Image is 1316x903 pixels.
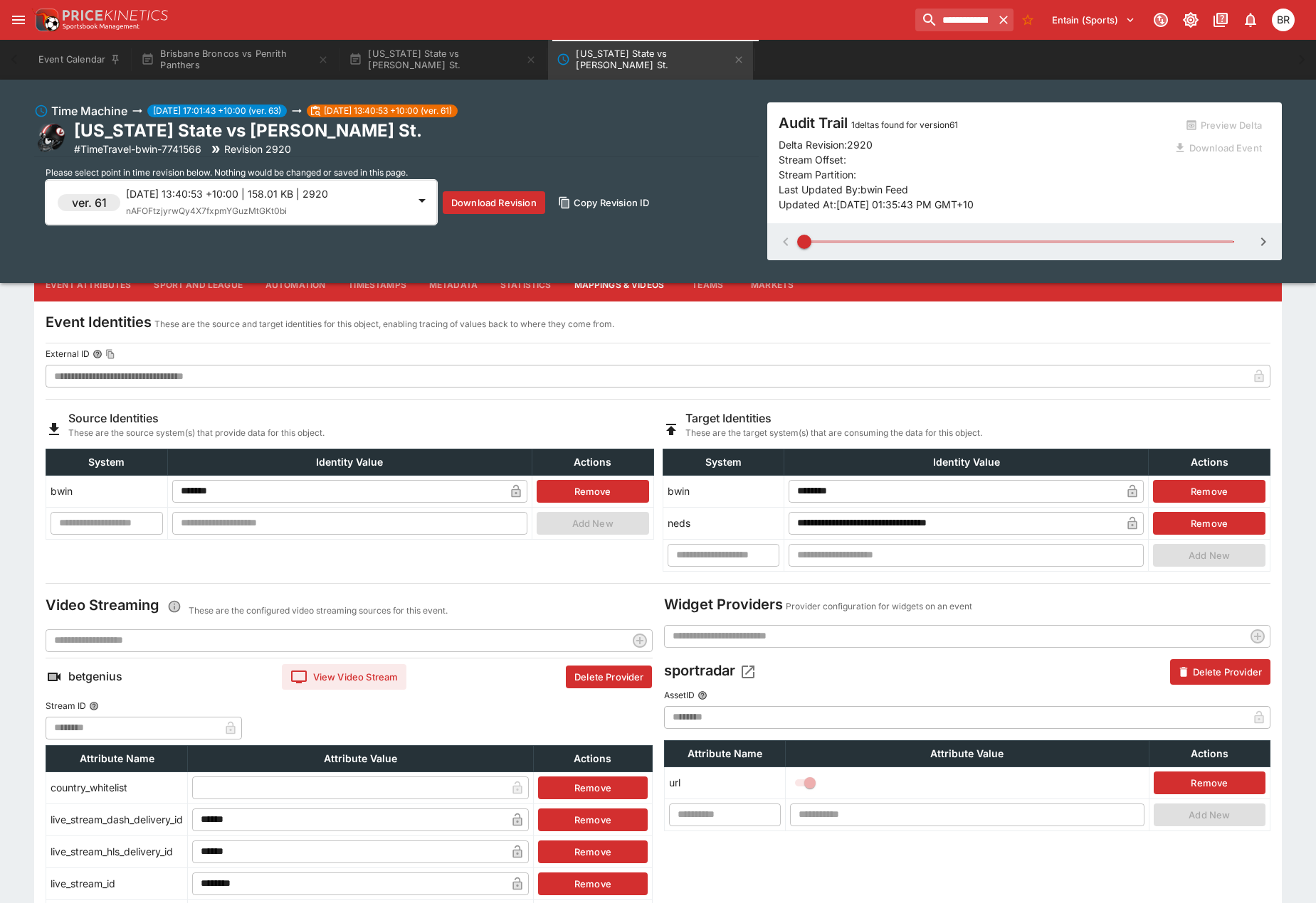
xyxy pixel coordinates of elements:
button: Brisbane Broncos vs Penrith Panthers [132,40,337,80]
button: Copy Revision ID [551,191,658,214]
img: american_football.png [34,121,68,155]
span: 1 deltas found for version 61 [851,119,958,130]
button: Metadata [418,267,489,301]
span: [DATE] 13:40:53 +10:00 (ver. 61) [318,105,458,117]
h4: Video Streaming [46,595,186,618]
th: Identity Value [167,449,532,475]
span: Please select point in time revision below. Nothing would be changed or saved in this page. [46,167,408,178]
button: Statistics [489,267,563,301]
button: Remove [538,872,647,895]
p: Stream Offset: Stream Partition: Last Updated By: bwin Feed Updated At: [DATE] 01:35:43 PM GMT+10 [779,152,1167,212]
button: Remove [1153,512,1265,535]
img: Sportsbook Management [63,23,140,30]
button: No Bookmarks [1016,9,1039,31]
button: Remove [538,840,647,863]
button: open drawer [6,7,31,33]
button: Automation [254,267,337,301]
td: live_stream_dash_delivery_id [46,803,188,835]
button: [US_STATE] State vs [PERSON_NAME] St. [340,40,545,80]
input: search [915,9,994,31]
th: Actions [534,745,652,771]
th: Actions [1149,449,1270,475]
span: These are the target system(s) that are consuming the data for this object. [685,426,982,440]
button: Select Tenant [1043,9,1144,31]
td: url [664,766,785,798]
th: System [663,449,784,475]
button: Remove [1153,480,1265,503]
h4: Widget Providers [664,595,783,614]
td: live_stream_id [46,867,188,899]
td: bwin [46,475,168,507]
button: Ben Raymond [1268,4,1299,36]
th: Identity Value [784,449,1149,475]
button: Markets [739,267,805,301]
img: PriceKinetics [63,10,168,21]
button: Connected to PK [1148,7,1174,33]
p: Provider configuration for widgets on an event [786,599,972,614]
button: Toggle light/dark mode [1178,7,1204,33]
button: External IDCopy To Clipboard [93,349,102,359]
td: bwin [663,475,784,507]
span: These are the source system(s) that provide data for this object. [68,426,325,440]
p: Delta Revision: 2920 [779,137,873,152]
button: Remove [538,776,647,799]
th: Attribute Name [664,740,785,766]
img: PriceKinetics Logo [31,6,60,34]
h6: Target Identities [685,411,982,426]
th: Actions [1149,740,1270,766]
th: Attribute Value [188,745,534,771]
h6: Time Machine [51,102,127,119]
p: Copy To Clipboard [74,141,201,156]
button: Delete Provider [1170,659,1270,685]
td: live_stream_hls_delivery_id [46,835,188,867]
button: Event Calendar [30,40,130,80]
h4: Audit Trail [779,114,1167,132]
button: Remove [537,480,649,503]
h2: Copy To Clipboard [74,119,422,141]
p: These are the source and target identities for this object, enabling tracing of values back to wh... [154,317,614,331]
span: nAFOFtzjyrwQy4X7fxpmYGuzMtGKt0bi [126,205,287,216]
p: AssetID [664,689,695,701]
button: Delete Provider [566,666,652,688]
h6: Source Identities [68,411,325,426]
button: Timestamps [337,267,418,301]
p: Stream ID [46,700,86,712]
h6: betgenius [68,669,122,684]
p: External ID [46,348,90,360]
h6: ver. 61 [72,194,107,211]
button: Sport and League [142,267,253,301]
button: Remove [1154,771,1265,794]
button: Download Revision [443,191,545,214]
th: System [46,449,168,475]
button: Copy To Clipboard [105,349,115,359]
button: Notifications [1238,7,1263,33]
button: AssetID [698,690,707,700]
button: Event Attributes [34,267,142,301]
div: Ben Raymond [1272,9,1295,31]
th: Actions [532,449,653,475]
button: Mappings & Videos [563,267,676,301]
button: Stream ID [89,701,99,711]
span: [DATE] 17:01:43 +10:00 (ver. 63) [147,105,287,117]
th: Attribute Value [785,740,1149,766]
button: Teams [675,267,739,301]
button: Remove [538,808,647,831]
button: View Video Stream [282,664,407,690]
button: New Mexico State vs Sam Houston St. [548,40,753,80]
p: These are the configured video streaming sources for this event. [189,604,448,618]
td: neds [663,507,784,539]
p: [DATE] 13:40:53 +10:00 | 158.01 KB | 2920 [126,186,408,201]
h4: Event Identities [46,313,152,331]
p: Revision 2920 [224,141,291,156]
th: Attribute Name [46,745,188,771]
h4: sportradar [664,659,761,685]
td: country_whitelist [46,771,188,803]
button: Documentation [1208,7,1233,33]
